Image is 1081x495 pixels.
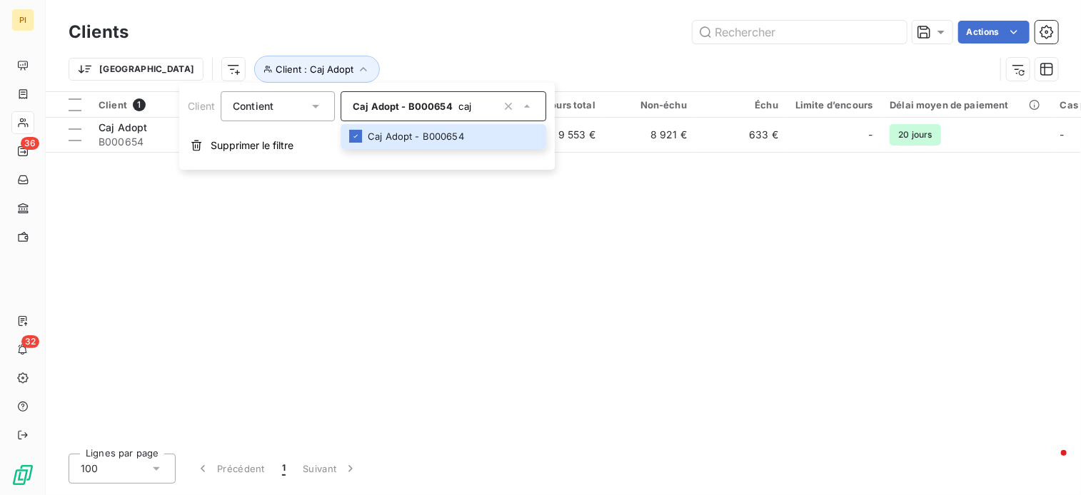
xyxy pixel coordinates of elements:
[254,56,380,83] button: Client : Caj Adopt
[81,461,98,476] span: 100
[233,100,273,112] span: Contient
[795,99,873,111] div: Limite d’encours
[21,335,39,348] span: 32
[69,19,129,45] h3: Clients
[693,21,907,44] input: Rechercher
[341,124,546,149] li: Caj Adopt - B000654
[604,118,695,152] td: 8 921 €
[99,135,356,149] span: B000654
[958,21,1030,44] button: Actions
[704,99,778,111] div: Échu
[11,464,34,486] img: Logo LeanPay
[521,99,595,111] div: Encours total
[1060,128,1065,141] span: -
[353,101,453,112] span: Caj Adopt - B000654
[1032,446,1067,481] iframe: Intercom live chat
[21,137,39,150] span: 36
[179,130,555,161] button: Supprimer le filtre
[187,454,273,484] button: Précédent
[513,118,604,152] td: 9 553 €
[276,63,353,75] span: Client : Caj Adopt
[11,9,34,31] div: PI
[890,99,1042,111] div: Délai moyen de paiement
[211,138,293,153] span: Supprimer le filtre
[273,454,294,484] button: 1
[613,99,687,111] div: Non-échu
[133,98,146,111] span: 1
[99,99,127,111] span: Client
[890,124,940,146] span: 20 jours
[695,118,787,152] td: 633 €
[188,100,215,112] span: Client
[99,121,147,133] span: Caj Adopt
[294,454,366,484] button: Suivant
[282,461,286,476] span: 1
[69,58,203,81] button: [GEOGRAPHIC_DATA]
[868,128,873,142] span: -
